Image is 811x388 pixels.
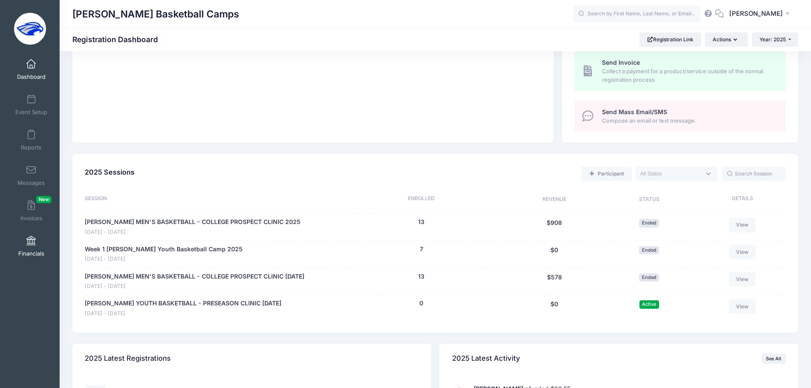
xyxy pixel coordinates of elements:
[72,35,165,44] h1: Registration Dashboard
[452,347,520,371] h4: 2025 Latest Activity
[639,300,659,308] span: Active
[639,246,659,254] span: Ended
[729,245,756,259] a: View
[85,310,281,318] span: [DATE] - [DATE]
[729,272,756,287] a: View
[36,196,52,203] span: New
[574,101,786,132] a: Send Mass Email/SMS Compose an email or text message.
[11,125,52,155] a: Reports
[602,67,776,84] span: Collect a payment for a product/service outside of the normal registration process
[21,144,41,151] span: Reports
[85,228,301,236] span: [DATE] - [DATE]
[337,195,505,205] div: Enrolled
[15,109,47,116] span: Event Setup
[505,299,604,317] div: $0
[505,218,604,236] div: $908
[639,219,659,227] span: Ended
[17,179,45,187] span: Messages
[729,218,756,232] a: View
[85,168,135,176] span: 2025 Sessions
[85,347,171,371] h4: 2025 Latest Registrations
[420,245,423,254] button: 7
[11,231,52,261] a: Financials
[72,4,239,24] h1: [PERSON_NAME] Basketball Camps
[18,250,44,257] span: Financials
[85,299,281,308] a: [PERSON_NAME] YOUTH BASKETBALL - PRESEASON CLINIC [DATE]
[11,90,52,120] a: Event Setup
[85,272,304,281] a: [PERSON_NAME] MEN'S BASKETBALL - COLLEGE PROSPECT CLINIC [DATE]
[724,4,798,24] button: [PERSON_NAME]
[729,9,783,18] span: [PERSON_NAME]
[762,354,786,364] a: See All
[85,245,243,254] a: Week 1 [PERSON_NAME] Youth Basketball Camp 2025
[602,59,640,66] span: Send Invoice
[505,272,604,290] div: $578
[639,273,659,282] span: Ended
[505,195,604,205] div: Revenue
[505,245,604,263] div: $0
[11,196,52,226] a: InvoicesNew
[419,299,423,308] button: 0
[418,218,424,227] button: 13
[722,167,786,181] input: Search Session
[11,161,52,190] a: Messages
[14,13,46,45] img: Oliver Basketball Camps
[705,32,748,47] button: Actions
[604,195,695,205] div: Status
[17,73,46,80] span: Dashboard
[602,117,776,125] span: Compose an email or text message.
[11,55,52,84] a: Dashboard
[639,32,701,47] a: Registration Link
[752,32,798,47] button: Year: 2025
[85,282,304,290] span: [DATE] - [DATE]
[574,52,786,91] a: Send Invoice Collect a payment for a product/service outside of the normal registration process
[85,195,337,205] div: Session
[20,215,42,222] span: Invoices
[85,218,301,227] a: [PERSON_NAME] MEN'S BASKETBALL - COLLEGE PROSPECT CLINIC 2025
[695,195,786,205] div: Details
[602,108,667,115] span: Send Mass Email/SMS
[581,167,631,181] a: Add a new manual registration
[85,255,243,263] span: [DATE] - [DATE]
[418,272,424,281] button: 13
[640,170,701,178] textarea: Search
[759,36,786,43] span: Year: 2025
[573,6,701,23] input: Search by First Name, Last Name, or Email...
[729,299,756,313] a: View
